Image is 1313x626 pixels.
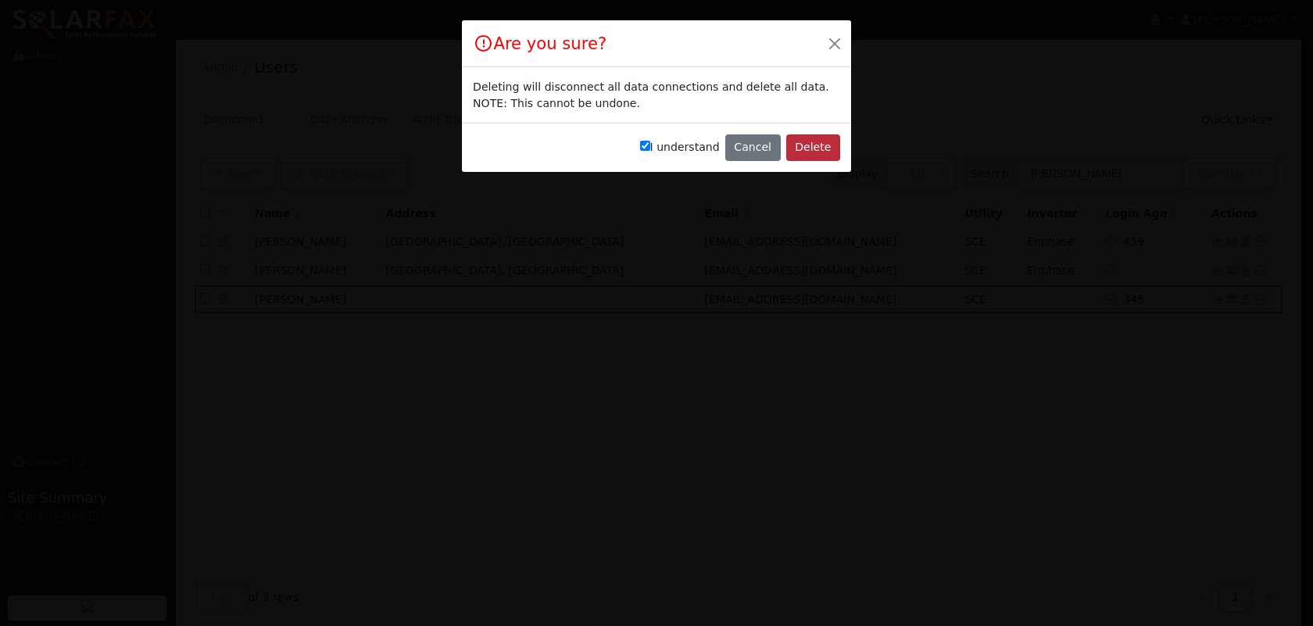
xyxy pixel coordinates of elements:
[640,141,650,151] input: I understand
[473,79,840,112] div: Deleting will disconnect all data connections and delete all data. NOTE: This cannot be undone.
[725,134,781,161] button: Cancel
[824,32,846,54] button: Close
[473,31,606,56] h4: Are you sure?
[786,134,840,161] button: Delete
[640,139,720,156] label: I understand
